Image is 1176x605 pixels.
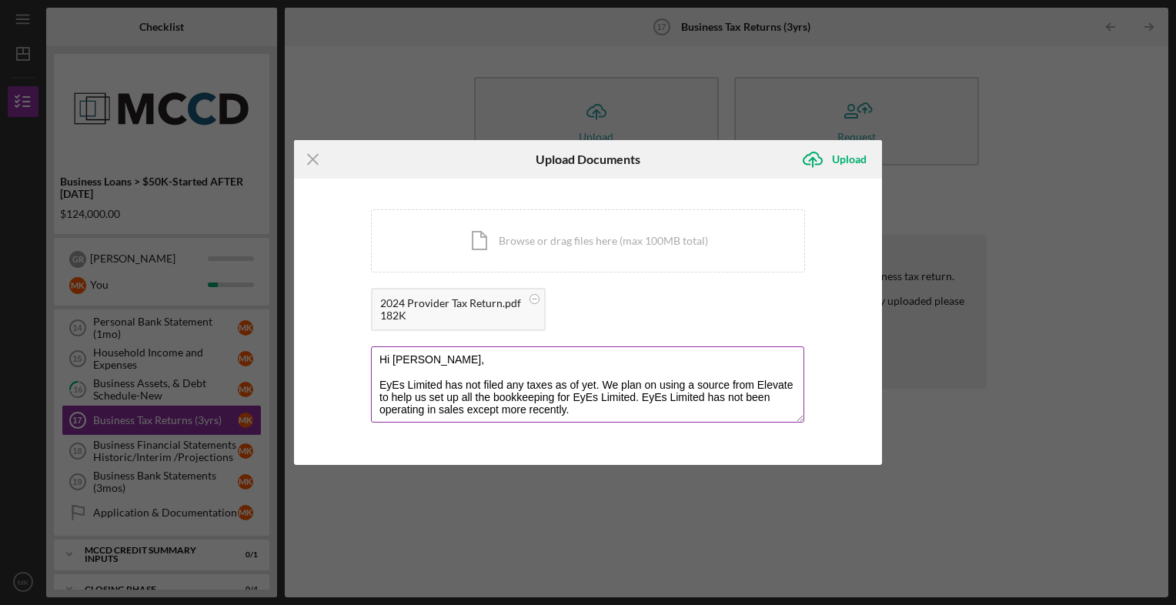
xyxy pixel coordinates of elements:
div: 2024 Provider Tax Return.pdf [380,297,521,309]
h6: Upload Documents [536,152,640,166]
button: Upload [793,144,882,175]
div: 182K [380,309,521,322]
div: Upload [832,144,867,175]
textarea: Hi [PERSON_NAME], EyEs Limited has not filed any taxes as of yet. We plan on using a source from ... [371,346,804,422]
